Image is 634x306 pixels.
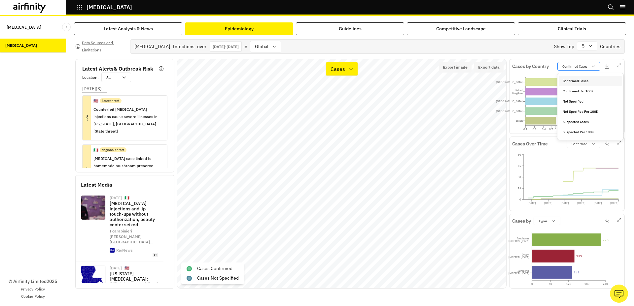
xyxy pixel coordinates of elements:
[608,2,614,13] button: Search
[518,164,521,168] tspan: 45
[62,23,71,31] button: Close Sidebar
[197,275,239,282] p: Cases Not Specified
[213,44,239,49] p: [DATE] - [DATE]
[102,98,120,103] p: State threat
[610,285,628,303] button: Ask our analysts
[518,187,521,190] tspan: 15
[110,196,122,200] div: [DATE]
[93,98,98,104] p: 🇺🇸
[522,253,529,256] tspan: Infant
[512,140,548,147] p: Cases Over Time
[582,43,584,49] p: 5
[77,2,132,13] button: [MEDICAL_DATA]
[512,63,549,70] p: Cases by Country
[210,41,242,52] button: Interact with the calendar and add the check-in date for your trip.
[75,41,125,52] button: Data Sources and Limitations
[436,25,486,32] div: Competitive Landscape
[549,282,552,286] tspan: 60
[517,237,530,240] tspan: Foodborne
[512,91,523,95] tspan: Kingdom
[9,278,57,285] p: © Airfinity Limited 2025
[21,286,45,292] a: Privacy Policy
[603,282,608,286] tspan: 240
[563,78,588,83] p: Confirmed Cases
[173,43,194,50] p: Infections
[81,181,169,189] p: Latest Media
[124,195,129,201] p: 🇮🇹
[496,80,523,84] tspan: [GEOGRAPHIC_DATA]
[102,147,124,152] p: Regional threat
[82,65,153,73] p: Latest Alerts & Outbreak Risk
[516,119,523,122] tspan: Israel
[110,266,122,270] div: [DATE]
[519,198,521,201] tspan: 0
[104,25,153,32] div: Latest Analysis & News
[577,201,585,205] tspan: [DATE]
[243,43,247,50] p: in
[539,219,547,224] p: Types
[555,128,557,131] tspan: 1
[110,248,115,253] img: favicon-32x32.png
[110,229,153,245] span: I carabinieri [PERSON_NAME][GEOGRAPHIC_DATA] …
[64,114,109,122] p: Low
[474,62,504,73] button: Export data
[549,128,553,131] tspan: 0.7
[439,62,472,73] button: Export image
[116,248,133,252] div: RaiNews
[197,43,206,50] p: over
[515,89,523,92] tspan: United
[134,43,170,50] div: [MEDICAL_DATA]
[153,253,158,257] span: it
[558,25,586,32] div: Clinical Trials
[576,254,582,258] tspan: 139
[110,271,158,303] p: [US_STATE] [MEDICAL_DATA]: Officials warn public of unlicensed [MEDICAL_DATA], or [MEDICAL_DATA]
[496,109,523,113] tspan: [GEOGRAPHIC_DATA]
[93,147,98,153] p: 🇮🇹
[509,256,529,259] tspan: [MEDICAL_DATA]
[533,128,537,131] tspan: 0.2
[87,4,132,10] p: [MEDICAL_DATA]
[93,155,162,191] p: [MEDICAL_DATA] case linked to homemade mushroom preserve reported in [GEOGRAPHIC_DATA], [GEOGRAPH...
[225,25,254,32] div: Epidemiology
[61,167,113,175] p: Low
[544,201,552,205] tspan: [DATE]
[561,201,569,205] tspan: [DATE]
[572,141,587,146] p: Confirmed
[531,282,533,286] tspan: 0
[197,265,232,272] p: Cases Confirmed
[518,175,521,179] tspan: 30
[610,201,618,205] tspan: [DATE]
[177,59,506,288] canvas: Map
[528,201,536,205] tspan: [DATE]
[82,39,125,54] p: Data Sources and Limitations
[81,266,105,290] img: https%3A%2F%2Fsubstack-post-media.s3.amazonaws.com%2Fpublic%2Fimages%2Fd09c5f69-1658-4838-beb1-4a...
[124,265,129,271] p: 🇺🇸
[5,43,37,48] div: [MEDICAL_DATA]
[81,196,105,220] img: 1760093018958_lucera.JPG
[331,65,345,73] p: Cases
[339,25,362,32] div: Guidelines
[584,282,589,286] tspan: 180
[563,119,589,124] p: Suspected Cases
[7,21,41,33] p: [MEDICAL_DATA]
[600,43,620,50] p: Countries
[110,201,158,227] p: [MEDICAL_DATA] injections and lip touch-ups without authorization, beauty center seized
[554,43,574,50] p: Show Top
[509,272,529,275] tspan: [MEDICAL_DATA]
[93,106,162,135] p: Counterfeit [MEDICAL_DATA] injections cause severe illnesses in [US_STATE], [GEOGRAPHIC_DATA] [St...
[563,109,598,114] p: Not Specified Per 100K
[496,100,523,103] tspan: [GEOGRAPHIC_DATA]
[523,128,527,131] tspan: 0.1
[563,130,594,135] p: Suspected Per 100K
[566,282,571,286] tspan: 120
[594,201,602,205] tspan: [DATE]
[21,293,45,299] a: Cookie Policy
[82,85,102,92] p: [DATE] ( 3 )
[512,218,531,225] p: Cases by
[562,64,587,69] p: Confirmed Cases
[82,75,99,80] p: Location :
[76,191,163,261] a: [DATE]🇮🇹[MEDICAL_DATA] injections and lip touch-ups without authorization, beauty center seizedI ...
[509,239,529,243] tspan: [MEDICAL_DATA]
[518,153,521,156] tspan: 60
[542,128,546,131] tspan: 0.4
